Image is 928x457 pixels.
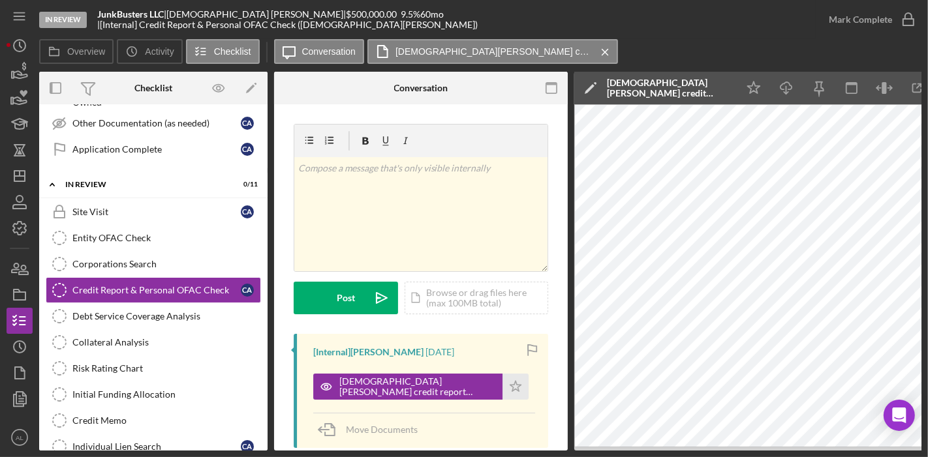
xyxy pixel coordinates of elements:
a: Site VisitCA [46,199,261,225]
a: Other Documentation (as needed)CA [46,110,261,136]
div: | [97,9,166,20]
div: Collateral Analysis [72,337,260,347]
button: Activity [117,39,182,64]
button: AL [7,424,33,450]
div: Initial Funding Allocation [72,389,260,400]
a: Risk Rating Chart [46,355,261,381]
a: Entity OFAC Check [46,225,261,251]
div: Corporations Search [72,259,260,269]
div: Other Documentation (as needed) [72,118,241,128]
button: Checklist [186,39,260,64]
div: Conversation [394,83,448,93]
a: Credit Memo [46,407,261,434]
div: C A [241,440,254,453]
div: Credit Report & Personal OFAC Check [72,285,241,295]
div: [DEMOGRAPHIC_DATA][PERSON_NAME] credit report [DATE].pdf [607,78,731,98]
button: Post [294,282,398,314]
button: Move Documents [313,413,431,446]
div: Post [337,282,355,314]
a: Debt Service Coverage Analysis [46,303,261,329]
div: [DEMOGRAPHIC_DATA] [PERSON_NAME] | [166,9,346,20]
label: Overview [67,46,105,57]
div: C A [241,117,254,130]
div: Individual Lien Search [72,441,241,452]
button: Mark Complete [816,7,921,33]
div: 60 mo [420,9,444,20]
a: Collateral Analysis [46,329,261,355]
label: Conversation [302,46,356,57]
div: Credit Memo [72,415,260,426]
div: Mark Complete [829,7,892,33]
button: [DEMOGRAPHIC_DATA][PERSON_NAME] credit report [DATE].pdf [313,374,529,400]
button: Conversation [274,39,365,64]
div: Debt Service Coverage Analysis [72,311,260,321]
div: C A [241,143,254,156]
div: Entity OFAC Check [72,233,260,243]
div: Site Visit [72,207,241,217]
div: [Internal] [PERSON_NAME] [313,347,424,357]
span: Move Documents [346,424,418,435]
div: 9.5 % [401,9,420,20]
label: Activity [145,46,174,57]
div: 0 / 11 [234,181,258,188]
div: $500,000.00 [346,9,401,20]
div: C A [241,284,254,297]
div: Open Intercom Messenger [884,400,915,431]
label: [DEMOGRAPHIC_DATA][PERSON_NAME] credit report [DATE].pdf [395,46,591,57]
a: Corporations Search [46,251,261,277]
div: In Review [39,12,87,28]
b: JunkBusters LLC [97,8,164,20]
text: AL [16,434,23,441]
a: Initial Funding Allocation [46,381,261,407]
a: Credit Report & Personal OFAC CheckCA [46,277,261,303]
div: Application Complete [72,144,241,155]
button: Overview [39,39,114,64]
label: Checklist [214,46,251,57]
div: [DEMOGRAPHIC_DATA][PERSON_NAME] credit report [DATE].pdf [339,376,496,397]
time: 2025-08-05 16:09 [425,347,454,357]
div: In Review [65,181,225,188]
a: Application CompleteCA [46,136,261,162]
button: [DEMOGRAPHIC_DATA][PERSON_NAME] credit report [DATE].pdf [367,39,618,64]
div: | [Internal] Credit Report & Personal OFAC Check ([DEMOGRAPHIC_DATA][PERSON_NAME]) [97,20,478,30]
div: Checklist [134,83,172,93]
div: C A [241,205,254,218]
div: Risk Rating Chart [72,363,260,374]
